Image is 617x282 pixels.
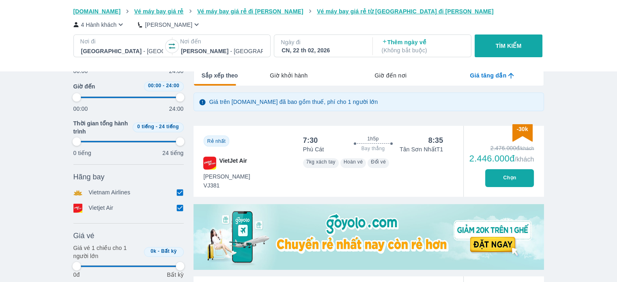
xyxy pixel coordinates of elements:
span: 7kg xách tay [306,159,335,165]
span: VJ381 [204,181,250,189]
span: Giờ khởi hành [270,71,307,80]
nav: breadcrumb [73,7,544,15]
button: 4 Hành khách [73,20,125,29]
div: CN, 22 th 02, 2026 [282,46,363,54]
span: [DOMAIN_NAME] [73,8,121,15]
p: 00:00 [73,105,88,113]
span: Vé máy bay giá rẻ từ [GEOGRAPHIC_DATA] đi [PERSON_NAME] [317,8,494,15]
div: 8:35 [428,136,443,145]
span: Rẻ nhất [207,138,226,144]
span: Hoàn vé [344,159,363,165]
div: lab API tabs example [238,67,543,84]
p: Phù Cát [303,145,324,153]
div: 2.476.000đ [469,144,534,152]
p: Nơi đến [180,37,264,45]
p: Bất kỳ [167,271,183,279]
span: /khách [514,156,534,163]
p: [PERSON_NAME] [145,21,192,29]
span: 00:00 [148,83,161,88]
p: 4 Hành khách [81,21,117,29]
span: Đổi vé [371,159,386,165]
p: 24:00 [169,105,184,113]
p: Vietjet Air [89,204,114,213]
p: Giá trên [DOMAIN_NAME] đã bao gồm thuế, phí cho 1 người lớn [209,98,378,106]
p: TÌM KIẾM [496,42,522,50]
button: Chọn [485,169,534,187]
span: Bất kỳ [161,248,177,254]
span: - [156,124,157,129]
span: Thời gian tổng hành trình [73,119,129,136]
p: Ngày đi [281,38,364,46]
span: Giá tăng dần [470,71,506,80]
span: Giá vé [73,231,95,241]
span: 1h5p [367,136,378,142]
p: Nơi đi [80,37,164,45]
span: Sắp xếp theo [202,71,238,80]
img: VJ [203,157,216,170]
div: 7:30 [303,136,318,145]
p: Tân Sơn Nhất T1 [400,145,443,153]
span: 0k [150,248,156,254]
p: Vietnam Airlines [89,188,131,197]
span: 24:00 [166,83,179,88]
p: Giá vé 1 chiều cho 1 người lớn [73,244,141,260]
img: discount [512,124,533,142]
div: 2.446.000đ [469,154,534,164]
span: VietJet Air [219,157,247,170]
span: Vé máy bay giá rẻ đi [PERSON_NAME] [197,8,303,15]
button: TÌM KIẾM [475,34,542,57]
span: 0 tiếng [137,124,154,129]
p: Thêm ngày về [382,38,464,54]
span: Vé máy bay giá rẻ [134,8,184,15]
p: ( Không bắt buộc ) [382,46,464,54]
p: 0đ [73,271,80,279]
p: 0 tiếng [73,149,91,157]
p: 24 tiếng [162,149,183,157]
button: [PERSON_NAME] [138,20,201,29]
span: Hãng bay [73,172,105,182]
span: Giờ đến [73,82,95,90]
span: -30k [516,126,528,132]
span: [PERSON_NAME] [204,172,250,181]
img: media-0 [193,204,544,270]
span: 24 tiếng [159,124,179,129]
span: - [163,83,164,88]
span: - [158,248,159,254]
span: Giờ đến nơi [374,71,406,80]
